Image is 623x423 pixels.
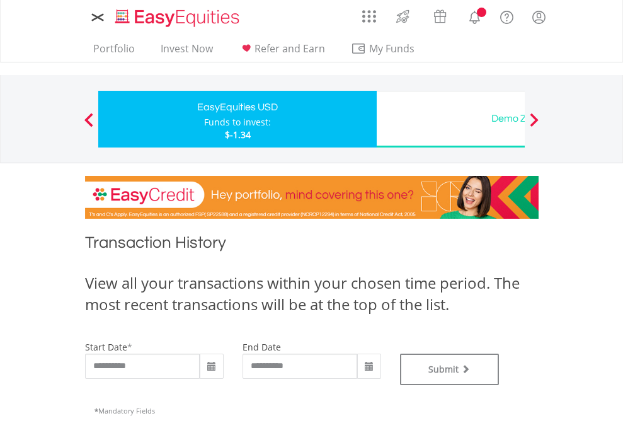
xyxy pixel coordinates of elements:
span: $-1.34 [225,129,251,141]
a: Portfolio [88,42,140,62]
img: EasyEquities_Logo.png [113,8,244,28]
h1: Transaction History [85,231,539,260]
a: Refer and Earn [234,42,330,62]
div: View all your transactions within your chosen time period. The most recent transactions will be a... [85,272,539,316]
a: AppsGrid [354,3,384,23]
img: grid-menu-icon.svg [362,9,376,23]
span: Refer and Earn [254,42,325,55]
a: Invest Now [156,42,218,62]
div: Funds to invest: [204,116,271,129]
a: Notifications [459,3,491,28]
a: Home page [110,3,244,28]
label: end date [243,341,281,353]
span: Mandatory Fields [94,406,155,415]
a: Vouchers [421,3,459,26]
button: Previous [76,119,101,132]
button: Next [522,119,547,132]
img: thrive-v2.svg [392,6,413,26]
div: EasyEquities USD [106,98,369,116]
img: vouchers-v2.svg [430,6,450,26]
span: My Funds [351,40,433,57]
label: start date [85,341,127,353]
button: Submit [400,354,500,385]
a: My Profile [523,3,555,31]
a: FAQ's and Support [491,3,523,28]
img: EasyCredit Promotion Banner [85,176,539,219]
